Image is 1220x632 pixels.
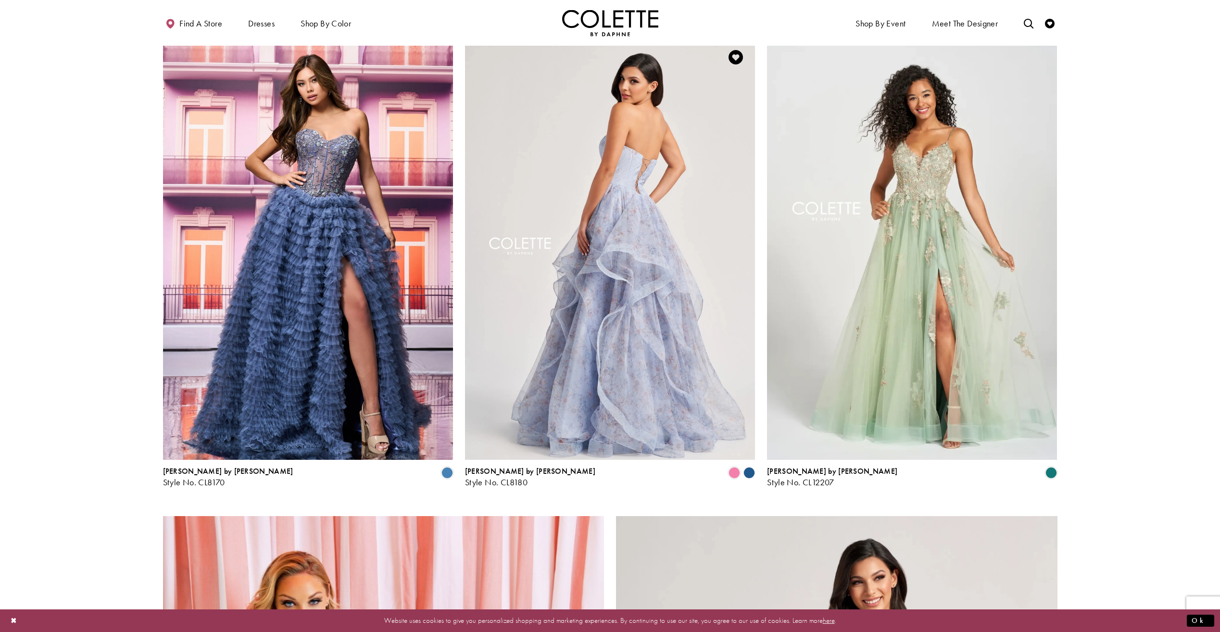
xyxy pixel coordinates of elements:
div: Colette by Daphne Style No. CL8170 [163,467,293,487]
span: Style No. CL8170 [163,477,225,488]
p: Website uses cookies to give you personalized shopping and marketing experiences. By continuing t... [69,614,1151,627]
span: Style No. CL12207 [767,477,834,488]
i: Ivy [1045,467,1057,479]
a: Check Wishlist [1043,10,1057,36]
button: Submit Dialog [1187,615,1214,627]
span: Shop by color [298,10,353,36]
div: Colette by Daphne Style No. CL12207 [767,467,897,487]
a: Toggle search [1021,10,1036,36]
button: Close Dialog [6,612,22,629]
a: Visit Colette by Daphne Style No. CL8180 Page [465,38,755,460]
a: Meet the designer [930,10,1001,36]
span: Dresses [248,19,275,28]
span: Shop By Event [853,10,908,36]
span: Dresses [246,10,277,36]
a: here [823,616,835,625]
span: Shop By Event [855,19,906,28]
span: Style No. CL8180 [465,477,528,488]
img: Colette by Daphne [562,10,658,36]
a: Visit Colette by Daphne Style No. CL12207 Page [767,38,1057,460]
a: Find a store [163,10,225,36]
span: [PERSON_NAME] by [PERSON_NAME] [767,466,897,476]
span: [PERSON_NAME] by [PERSON_NAME] [163,466,293,476]
span: [PERSON_NAME] by [PERSON_NAME] [465,466,595,476]
span: Meet the designer [932,19,998,28]
a: Visit Colette by Daphne Style No. CL8170 Page [163,38,453,460]
i: Ocean Blue Multi [743,467,755,479]
a: Visit Home Page [562,10,658,36]
a: Add to Wishlist [726,47,746,67]
i: Pink Multi [729,467,740,479]
div: Colette by Daphne Style No. CL8180 [465,467,595,487]
span: Find a store [179,19,222,28]
i: Steel Blue [441,467,453,479]
span: Shop by color [301,19,351,28]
